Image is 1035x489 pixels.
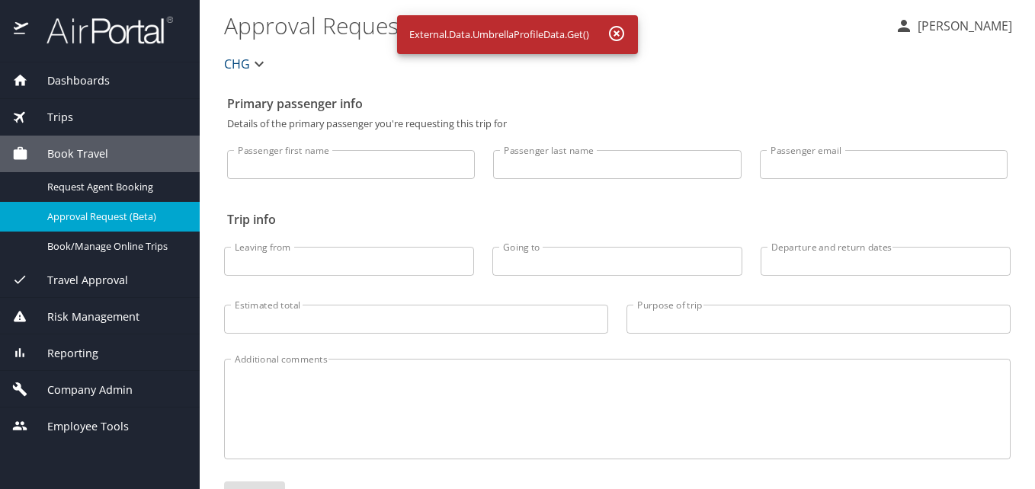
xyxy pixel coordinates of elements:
[14,15,30,45] img: icon-airportal.png
[28,272,128,289] span: Travel Approval
[28,382,133,398] span: Company Admin
[224,53,250,75] span: CHG
[218,49,274,79] button: CHG
[47,180,181,194] span: Request Agent Booking
[227,207,1008,232] h2: Trip info
[28,418,129,435] span: Employee Tools
[227,91,1008,116] h2: Primary passenger info
[28,109,73,126] span: Trips
[28,145,108,162] span: Book Travel
[28,72,110,89] span: Dashboards
[28,308,139,325] span: Risk Management
[30,15,173,45] img: airportal-logo.png
[913,17,1012,35] p: [PERSON_NAME]
[47,209,181,224] span: Approval Request (Beta)
[409,20,589,50] div: External.Data.UmbrellaProfileData.Get()
[889,12,1018,40] button: [PERSON_NAME]
[227,119,1008,129] p: Details of the primary passenger you're requesting this trip for
[28,345,98,362] span: Reporting
[224,2,883,49] h1: Approval Requests (Beta)
[47,239,181,254] span: Book/Manage Online Trips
